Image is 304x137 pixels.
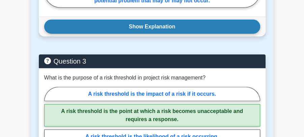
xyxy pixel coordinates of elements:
label: A risk threshold is the point at which a risk becomes unacceptable and requires a response. [44,104,260,127]
p: What is the purpose of a risk threshold in project risk management? [44,74,205,82]
label: A risk threshold is the impact of a risk if it occurs. [44,87,260,101]
button: Show Explanation [44,20,260,34]
h5: Question 3 [44,57,260,65]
